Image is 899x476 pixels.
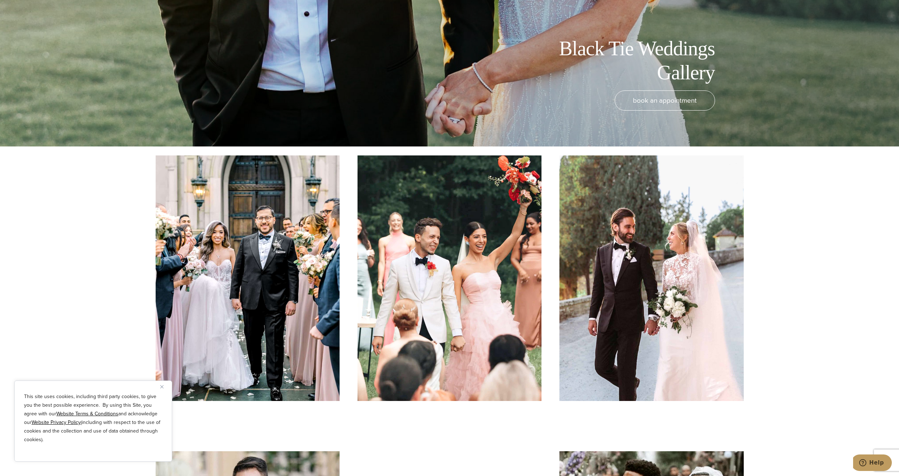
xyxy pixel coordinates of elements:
button: Close [160,382,169,391]
iframe: Opens a widget where you can chat to one of our agents [853,454,892,472]
img: Bride and groom walking along path, groom in classic black tuxedo and bride in classic wedding dr... [559,155,743,401]
span: book an appointment [633,95,697,106]
a: Website Privacy Policy [32,419,81,426]
a: Website Terms & Conditions [56,410,118,417]
h1: Black Tie Weddings Gallery [554,37,715,85]
p: This site uses cookies, including third party cookies, to give you the best possible experience. ... [24,392,162,444]
img: Groom holding brides hand wearing white custom tailored Zegna dinner jacket and black trousers wi... [358,155,541,401]
img: Close [160,385,164,388]
a: book an appointment [615,90,715,111]
img: Bride and groom leaving Church. Groom in classic black custom wedding tuxedo with white shirt and... [156,155,340,401]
